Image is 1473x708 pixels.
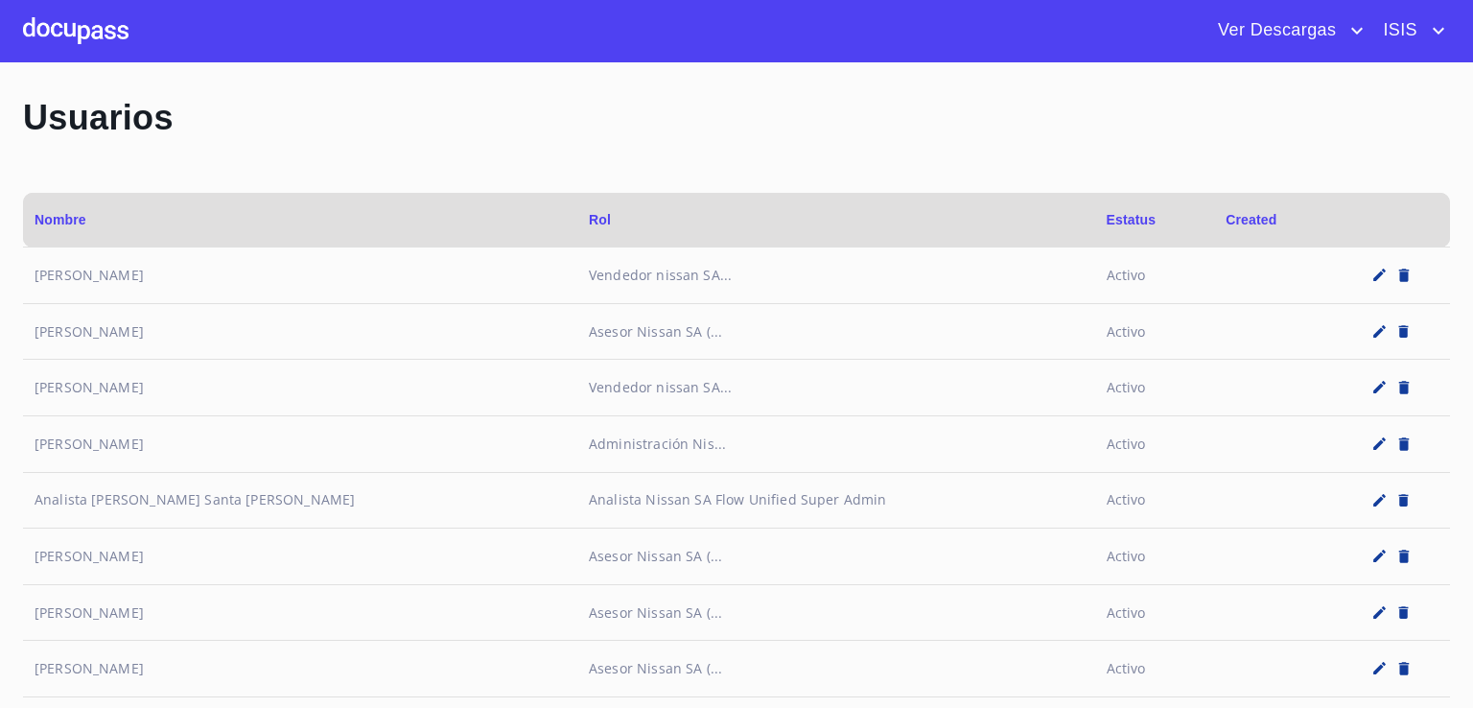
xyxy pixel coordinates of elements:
th: Nombre [23,193,577,248]
td: Asesor Nissan SA (... [577,641,1095,697]
td: Activo [1095,472,1215,529]
p: Usuarios [23,91,1450,145]
td: Activo [1095,641,1215,697]
th: Estatus [1095,193,1215,248]
td: Activo [1095,584,1215,641]
td: Activo [1095,529,1215,585]
td: Vendedor nissan SA... [577,248,1095,304]
td: Activo [1095,248,1215,304]
td: Analista Nissan SA Flow Unified Super Admin [577,472,1095,529]
td: [PERSON_NAME] [23,360,577,416]
td: Administración Nis... [577,416,1095,473]
span: Ver Descargas [1204,15,1345,46]
td: Activo [1095,360,1215,416]
td: Vendedor nissan SA... [577,360,1095,416]
button: account of current user [1204,15,1368,46]
td: [PERSON_NAME] [23,529,577,585]
td: Activo [1095,303,1215,360]
button: account of current user [1368,15,1450,46]
td: Analista [PERSON_NAME] Santa [PERSON_NAME] [23,472,577,529]
td: [PERSON_NAME] [23,641,577,697]
td: [PERSON_NAME] [23,248,577,304]
td: Activo [1095,416,1215,473]
td: [PERSON_NAME] [23,416,577,473]
td: Asesor Nissan SA (... [577,584,1095,641]
td: Asesor Nissan SA (... [577,529,1095,585]
td: [PERSON_NAME] [23,584,577,641]
th: Created [1214,193,1334,248]
td: Asesor Nissan SA (... [577,303,1095,360]
td: [PERSON_NAME] [23,303,577,360]
span: ISIS [1368,15,1427,46]
th: Rol [577,193,1095,248]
